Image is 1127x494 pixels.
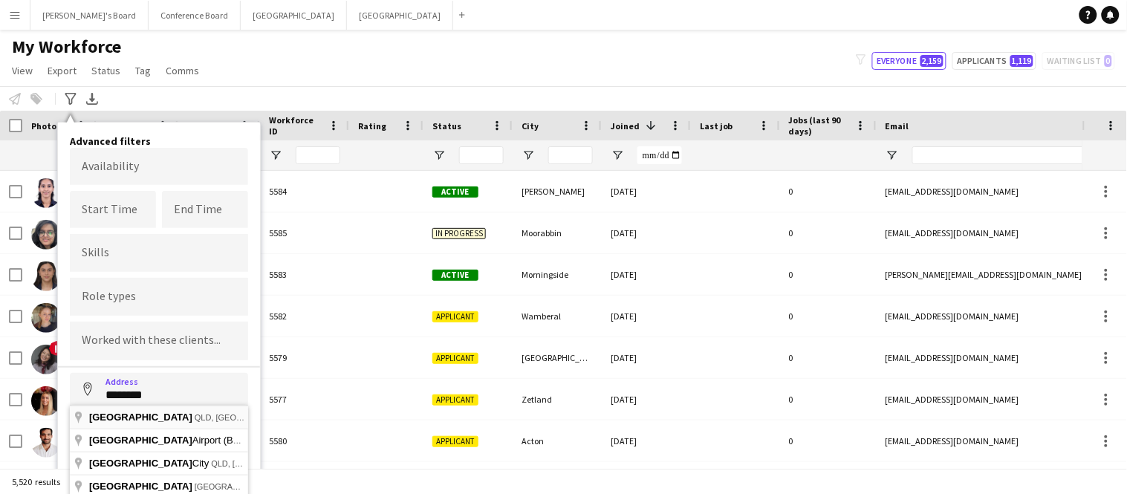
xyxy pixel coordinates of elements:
[260,212,349,253] div: 5585
[780,254,877,295] div: 0
[82,247,236,260] input: Type to search skills...
[432,436,478,447] span: Applicant
[459,146,504,164] input: Status Filter Input
[432,353,478,364] span: Applicant
[70,134,248,148] h4: Advanced filters
[260,171,349,212] div: 5584
[31,428,61,458] img: Muffaddal Hamid
[432,228,486,239] span: In progress
[260,420,349,461] div: 5580
[135,64,151,77] span: Tag
[513,337,602,378] div: [GEOGRAPHIC_DATA]
[91,64,120,77] span: Status
[432,311,478,322] span: Applicant
[780,171,877,212] div: 0
[637,146,682,164] input: Joined Filter Input
[347,1,453,30] button: [GEOGRAPHIC_DATA]
[89,458,192,469] span: [GEOGRAPHIC_DATA]
[195,482,369,491] span: [GEOGRAPHIC_DATA], [GEOGRAPHIC_DATA]
[31,345,61,374] img: ANGARAG UNURBILEG
[952,52,1036,70] button: Applicants1,119
[49,341,64,356] span: !
[48,64,77,77] span: Export
[129,61,157,80] a: Tag
[513,420,602,461] div: Acton
[296,146,340,164] input: Workforce ID Filter Input
[31,120,56,131] span: Photo
[82,334,236,348] input: Type to search clients...
[260,296,349,337] div: 5582
[12,64,33,77] span: View
[700,120,733,131] span: Last job
[89,435,192,446] span: [GEOGRAPHIC_DATA]
[160,61,205,80] a: Comms
[780,379,877,420] div: 0
[780,337,877,378] div: 0
[195,413,301,422] span: QLD, [GEOGRAPHIC_DATA]
[780,420,877,461] div: 0
[269,114,322,137] span: Workforce ID
[187,120,231,131] span: Last Name
[211,459,317,468] span: QLD, [GEOGRAPHIC_DATA]
[89,458,211,469] span: City
[602,296,691,337] div: [DATE]
[30,1,149,30] button: [PERSON_NAME]'s Board
[83,90,101,108] app-action-btn: Export XLSX
[241,1,347,30] button: [GEOGRAPHIC_DATA]
[149,1,241,30] button: Conference Board
[513,296,602,337] div: Wamberal
[920,55,944,67] span: 2,159
[89,481,192,492] span: [GEOGRAPHIC_DATA]
[85,61,126,80] a: Status
[548,146,593,164] input: City Filter Input
[780,296,877,337] div: 0
[31,261,61,291] img: Ariana Rios
[602,212,691,253] div: [DATE]
[780,212,877,253] div: 0
[602,420,691,461] div: [DATE]
[513,171,602,212] div: [PERSON_NAME]
[31,386,61,416] img: Cara Derrick
[82,290,236,304] input: Type to search role types...
[522,149,535,162] button: Open Filter Menu
[31,220,61,250] img: Rutuja Pandharkar
[31,178,61,208] img: ANALGHA MARY PRAKASH
[1010,55,1033,67] span: 1,119
[513,379,602,420] div: Zetland
[89,412,192,423] span: [GEOGRAPHIC_DATA]
[522,120,539,131] span: City
[432,186,478,198] span: Active
[872,52,946,70] button: Everyone2,159
[269,149,282,162] button: Open Filter Menu
[886,120,909,131] span: Email
[432,270,478,281] span: Active
[260,379,349,420] div: 5577
[432,394,478,406] span: Applicant
[89,435,252,446] span: Airport (BNE)
[432,120,461,131] span: Status
[513,212,602,253] div: Moorabbin
[513,254,602,295] div: Morningside
[602,254,691,295] div: [DATE]
[358,120,386,131] span: Rating
[611,120,640,131] span: Joined
[602,171,691,212] div: [DATE]
[602,337,691,378] div: [DATE]
[260,254,349,295] div: 5583
[42,61,82,80] a: Export
[432,149,446,162] button: Open Filter Menu
[886,149,899,162] button: Open Filter Menu
[6,61,39,80] a: View
[62,90,79,108] app-action-btn: Advanced filters
[12,36,121,58] span: My Workforce
[166,64,199,77] span: Comms
[789,114,850,137] span: Jobs (last 90 days)
[602,379,691,420] div: [DATE]
[260,337,349,378] div: 5579
[611,149,624,162] button: Open Filter Menu
[31,303,61,333] img: Chelsea Payne
[105,120,151,131] span: First Name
